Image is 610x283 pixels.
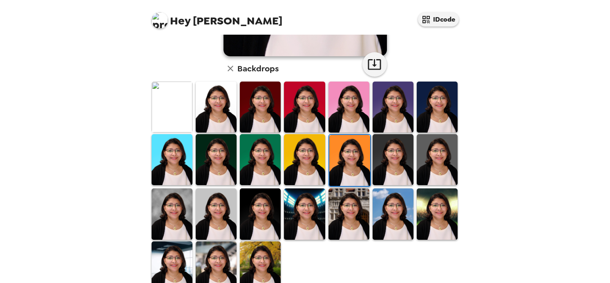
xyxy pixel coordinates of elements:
[418,12,459,27] button: IDcode
[152,12,168,29] img: profile pic
[152,8,282,27] span: [PERSON_NAME]
[237,62,279,75] h6: Backdrops
[170,13,190,28] span: Hey
[152,82,192,133] img: Original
